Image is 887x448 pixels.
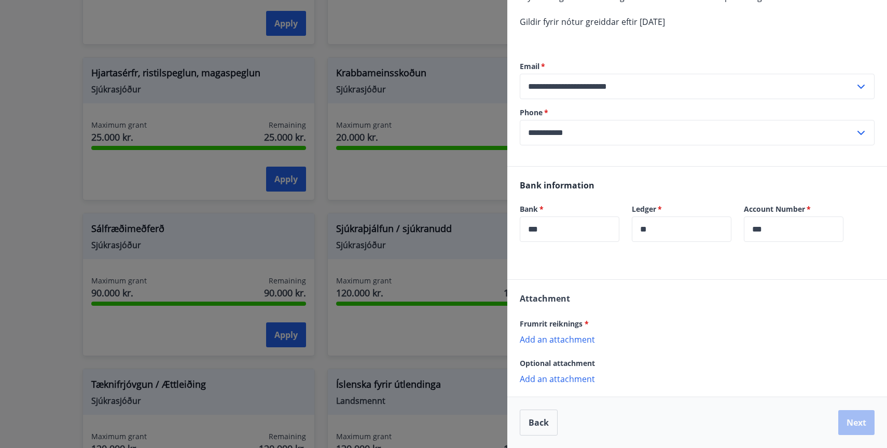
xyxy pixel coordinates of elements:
label: Email [520,61,875,72]
span: Bank information [520,180,594,191]
label: Bank [520,204,619,214]
p: Add an attachment [520,334,875,344]
button: Back [520,410,558,436]
label: Phone [520,107,875,118]
p: Add an attachment [520,373,875,384]
span: Optional attachment [520,358,595,368]
span: Gildir fyrir nótur greiddar eftir [DATE] [520,16,665,28]
span: Attachment [520,293,570,304]
label: Account Number [744,204,843,214]
span: Frumrit reiknings [520,319,589,329]
label: Ledger [632,204,731,214]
